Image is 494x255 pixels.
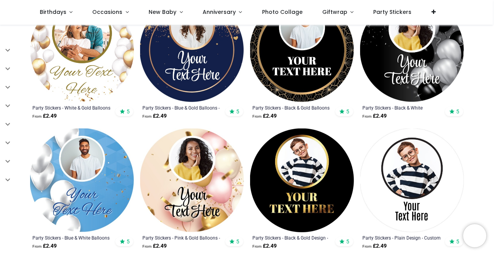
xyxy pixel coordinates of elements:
[140,128,244,232] img: Personalised Party Stickers - Pink & Gold Balloons - Custom Text - 1 Photo
[250,128,354,232] img: Personalised Party Stickers - Black & Gold Design - Custom Text - 1 Photo
[142,114,152,118] span: From
[203,8,236,16] span: Anniversary
[362,114,372,118] span: From
[142,242,167,250] strong: £ 2.49
[142,244,152,248] span: From
[142,105,222,111] a: Party Stickers - Blue & Gold Balloons - Custom Text
[92,8,122,16] span: Occasions
[142,235,222,241] a: Party Stickers - Pink & Gold Balloons - Custom Text
[346,108,349,115] span: 5
[32,105,112,111] a: Party Stickers - White & Gold Balloons - Custom Text
[346,238,349,245] span: 5
[362,244,372,248] span: From
[362,242,387,250] strong: £ 2.49
[322,8,347,16] span: Giftwrap
[252,242,277,250] strong: £ 2.49
[252,112,277,120] strong: £ 2.49
[149,8,176,16] span: New Baby
[32,242,57,250] strong: £ 2.49
[40,8,66,16] span: Birthdays
[360,128,464,232] img: Personalised Party Stickers - Plain Design - Custom Text - 1 Photo
[236,238,239,245] span: 5
[456,238,459,245] span: 5
[362,235,442,241] a: Party Stickers - Plain Design - Custom Text
[32,235,112,241] a: Party Stickers - Blue & White Balloons - Custom Text
[252,114,262,118] span: From
[127,108,130,115] span: 5
[32,114,42,118] span: From
[236,108,239,115] span: 5
[362,112,387,120] strong: £ 2.49
[32,112,57,120] strong: £ 2.49
[463,224,486,247] iframe: Brevo live chat
[32,244,42,248] span: From
[373,8,411,16] span: Party Stickers
[252,235,332,241] a: Party Stickers - Black & Gold Design - Custom Text
[252,244,262,248] span: From
[362,105,442,111] a: Party Stickers - Black & White Balloons - Custom Text
[262,8,303,16] span: Photo Collage
[142,112,167,120] strong: £ 2.49
[456,108,459,115] span: 5
[30,128,134,232] img: Personalised Party Stickers - Blue & White Balloons - Custom Text - 1 Photo
[252,105,332,111] a: Party Stickers - Black & Gold Balloons - Custom Text
[127,238,130,245] span: 5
